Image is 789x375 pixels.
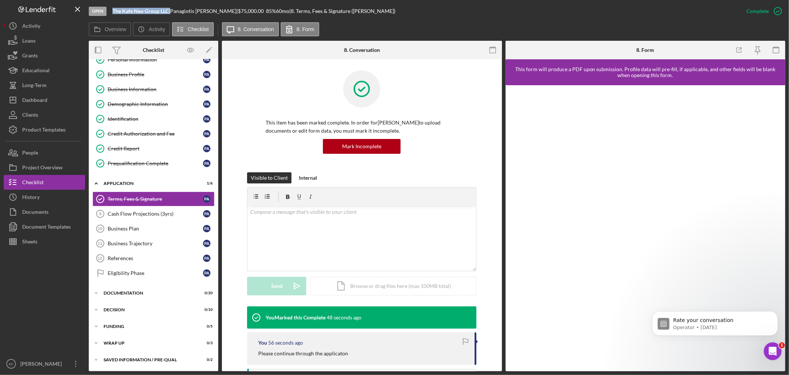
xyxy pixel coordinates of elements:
[98,256,102,260] tspan: 12
[281,22,319,36] button: 8. Form
[295,172,321,183] button: Internal
[108,101,203,107] div: Demographic Information
[108,211,203,217] div: Cash Flow Projections (3yrs)
[104,308,194,312] div: Decision
[104,291,194,295] div: Documentation
[92,266,215,281] a: Eligibility PhasePA
[203,255,210,262] div: P A
[104,324,194,329] div: Funding
[271,277,283,295] div: Send
[258,349,348,358] p: Please continue through the applicaton
[199,308,213,312] div: 0 / 10
[641,296,789,355] iframe: Intercom notifications message
[108,131,203,137] div: Credit Authorization and Fee
[92,67,215,82] a: Business ProfilePA
[92,97,215,112] a: Demographic InformationPA
[199,358,213,362] div: 0 / 2
[108,255,203,261] div: References
[238,8,266,14] div: $75,000.00
[105,26,126,32] label: Overview
[247,277,306,295] button: Send
[342,139,381,154] div: Mark Incomplete
[170,8,238,14] div: Panagiotis [PERSON_NAME] |
[99,212,101,216] tspan: 9
[203,210,210,218] div: P A
[104,181,194,186] div: Application
[327,315,361,321] time: 2025-08-27 12:42
[203,160,210,167] div: P A
[199,324,213,329] div: 0 / 5
[222,22,279,36] button: 8. Conversation
[18,356,67,373] div: [PERSON_NAME]
[297,26,314,32] label: 8. Form
[203,130,210,137] div: P A
[143,47,164,53] div: Checklist
[289,8,395,14] div: | 8. Terms, Fees & Signature ([PERSON_NAME])
[247,172,291,183] button: Visible to Client
[108,116,203,122] div: Identification
[98,241,102,246] tspan: 11
[112,8,170,14] div: |
[203,240,210,247] div: P A
[203,86,210,93] div: P A
[108,270,203,276] div: Eligibility Phase
[98,226,102,231] tspan: 10
[89,22,131,36] button: Overview
[104,341,194,345] div: Wrap up
[108,86,203,92] div: Business Information
[108,146,203,152] div: Credit Report
[92,251,215,266] a: 12ReferencesPA
[203,100,210,108] div: P A
[92,236,215,251] a: 11Business TrajectoryPA
[637,47,654,53] div: 8. Form
[323,139,401,154] button: Mark Incomplete
[203,145,210,152] div: P A
[276,8,289,14] div: 60 mo
[509,66,782,78] div: This form will produce a PDF upon submission. Profile data will pre-fill, if applicable, and othe...
[238,26,274,32] label: 8. Conversation
[108,72,203,77] div: Business Profile
[199,341,213,345] div: 0 / 3
[188,26,209,32] label: Checklist
[203,56,210,63] div: P A
[92,192,215,206] a: Terms, Fees & SignaturePA
[203,225,210,232] div: P A
[251,172,288,183] div: Visible to Client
